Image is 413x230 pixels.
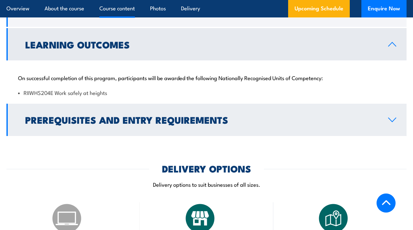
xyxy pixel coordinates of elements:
[6,181,407,188] p: Delivery options to suit businesses of all sizes.
[18,89,395,96] li: RIIWHS204E Work safely at heights
[6,28,407,60] a: Learning Outcomes
[25,115,378,124] h2: Prerequisites and Entry Requirements
[162,164,251,172] h2: DELIVERY OPTIONS
[18,74,395,81] p: On successful completion of this program, participants will be awarded the following Nationally R...
[6,104,407,136] a: Prerequisites and Entry Requirements
[25,40,378,48] h2: Learning Outcomes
